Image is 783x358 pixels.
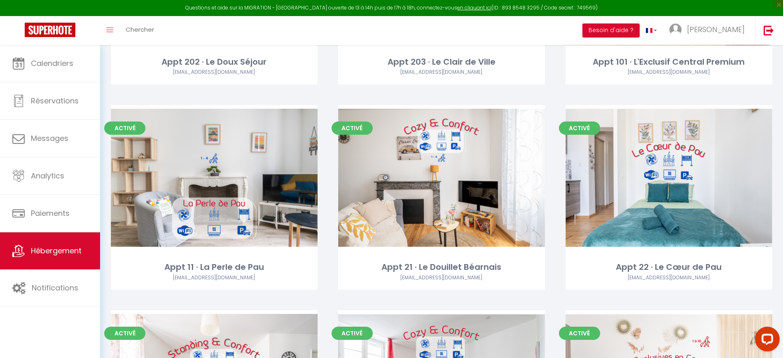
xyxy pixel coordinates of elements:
[338,56,545,68] div: Appt 203 · Le Clair de Ville
[31,58,73,68] span: Calendriers
[338,261,545,274] div: Appt 21 · Le Douillet Béarnais
[748,323,783,358] iframe: LiveChat chat widget
[25,23,75,37] img: Super Booking
[332,327,373,340] span: Activé
[566,68,772,76] div: Airbnb
[764,25,774,35] img: logout
[119,16,160,45] a: Chercher
[669,23,682,36] img: ...
[559,122,600,135] span: Activé
[104,122,145,135] span: Activé
[582,23,640,37] button: Besoin d'aide ?
[566,274,772,282] div: Airbnb
[566,261,772,274] div: Appt 22 · Le Cœur de Pau
[189,170,239,186] a: Editer
[559,327,600,340] span: Activé
[566,56,772,68] div: Appt 101 · L'Exclusif Central Premium
[111,261,318,274] div: Appt 11 · La Perle de Pau
[644,170,694,186] a: Editer
[104,327,145,340] span: Activé
[417,170,466,186] a: Editer
[332,122,373,135] span: Activé
[31,171,64,181] span: Analytics
[687,24,745,35] span: [PERSON_NAME]
[32,283,78,293] span: Notifications
[31,96,79,106] span: Réservations
[457,4,491,11] a: en cliquant ici
[338,274,545,282] div: Airbnb
[31,246,82,256] span: Hébergement
[663,16,755,45] a: ... [PERSON_NAME]
[338,68,545,76] div: Airbnb
[111,56,318,68] div: Appt 202 · Le Doux Séjour
[31,208,70,218] span: Paiements
[111,274,318,282] div: Airbnb
[31,133,68,143] span: Messages
[111,68,318,76] div: Airbnb
[126,25,154,34] span: Chercher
